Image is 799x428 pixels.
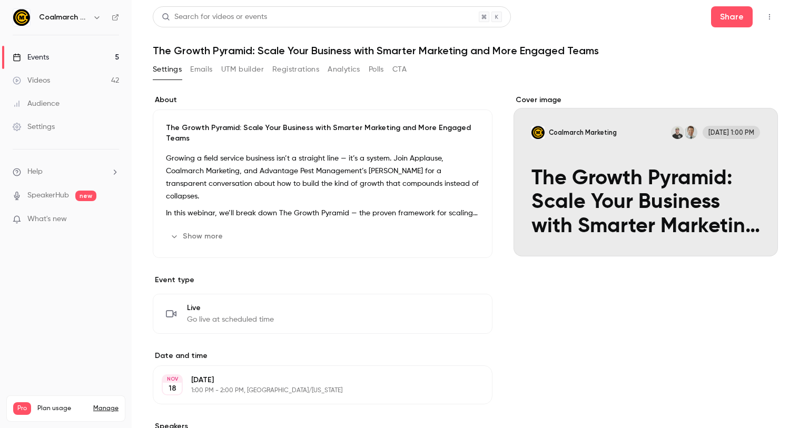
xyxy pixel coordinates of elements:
[514,95,778,256] section: Cover image
[166,123,479,144] p: The Growth Pyramid: Scale Your Business with Smarter Marketing and More Engaged Teams
[13,122,55,132] div: Settings
[187,303,274,313] span: Live
[166,207,479,220] p: In this webinar, we’ll break down The Growth Pyramid — the proven framework for scaling service b...
[191,375,437,385] p: [DATE]
[13,402,31,415] span: Pro
[153,44,778,57] h1: The Growth Pyramid: Scale Your Business with Smarter Marketing and More Engaged Teams
[13,52,49,63] div: Events
[27,190,69,201] a: SpeakerHub
[39,12,88,23] h6: Coalmarch Marketing
[37,404,87,413] span: Plan usage
[13,9,30,26] img: Coalmarch Marketing
[162,12,267,23] div: Search for videos or events
[711,6,753,27] button: Share
[153,95,492,105] label: About
[13,166,119,177] li: help-dropdown-opener
[163,375,182,383] div: NOV
[514,95,778,105] label: Cover image
[153,61,182,78] button: Settings
[27,214,67,225] span: What's new
[166,152,479,203] p: Growing a field service business isn’t a straight line — it’s a system. Join Applause, Coalmarch ...
[328,61,360,78] button: Analytics
[153,351,492,361] label: Date and time
[190,61,212,78] button: Emails
[187,314,274,325] span: Go live at scheduled time
[75,191,96,201] span: new
[13,75,50,86] div: Videos
[369,61,384,78] button: Polls
[166,228,229,245] button: Show more
[221,61,264,78] button: UTM builder
[93,404,119,413] a: Manage
[392,61,407,78] button: CTA
[169,383,176,394] p: 18
[191,386,437,395] p: 1:00 PM - 2:00 PM, [GEOGRAPHIC_DATA]/[US_STATE]
[27,166,43,177] span: Help
[153,275,492,285] p: Event type
[272,61,319,78] button: Registrations
[13,98,60,109] div: Audience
